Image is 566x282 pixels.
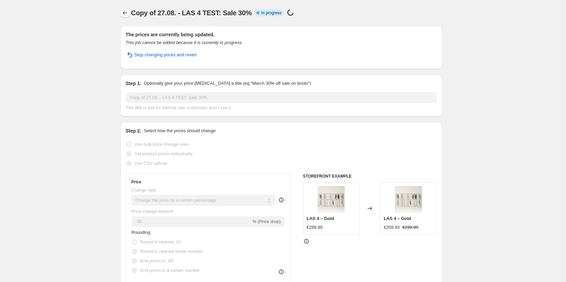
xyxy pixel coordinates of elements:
span: Copy of 27.08. - LAS 4 TEST: Sale 30% [131,9,252,17]
span: Round to nearest whole number [140,249,203,254]
div: €299.90 [307,224,323,231]
span: End prices in .99 [140,258,173,263]
div: €209.93 [384,224,400,231]
h2: Step 2. [126,127,141,134]
span: End prices in a certain number [140,268,200,273]
button: Price change jobs [120,8,130,18]
span: This title is just for internal use, customers won't see it [126,105,231,110]
span: Use bulk price change rules [135,142,189,147]
img: P-01-155_LAS-4-Gold_P-F-C_80x.webp [318,186,345,213]
i: This job cannot be edited because it is currently in progress. [126,40,243,45]
h2: Step 1. [126,80,141,87]
span: % (Price drop) [252,219,281,224]
p: Optionally give your price [MEDICAL_DATA] a title (eg "March 30% off sale on boots") [144,80,311,87]
img: P-01-155_LAS-4-Gold_P-F-C_80x.webp [395,186,422,213]
h2: The prices are currently being updated. [126,31,437,38]
span: Set product prices individually [135,151,193,156]
input: -15 [132,216,251,227]
span: In progress [261,10,282,16]
span: Stop changing prices and revert [135,52,197,58]
h3: Price [132,179,141,185]
strike: €299.90 [402,224,418,231]
div: help [278,197,285,203]
span: Change type [132,187,157,193]
p: Select how the prices should change [144,127,216,134]
span: LAS 4 – Gold [307,216,334,221]
span: Use CSV upload [135,161,167,166]
span: LAS 4 – Gold [384,216,411,221]
span: Price change amount [132,209,173,214]
span: Rounding [132,230,150,235]
span: Round to nearest .01 [140,239,181,244]
input: 30% off holiday sale [126,92,437,103]
button: Stop changing prices and revert [122,49,201,60]
h6: STOREFRONT EXAMPLE [303,174,437,179]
